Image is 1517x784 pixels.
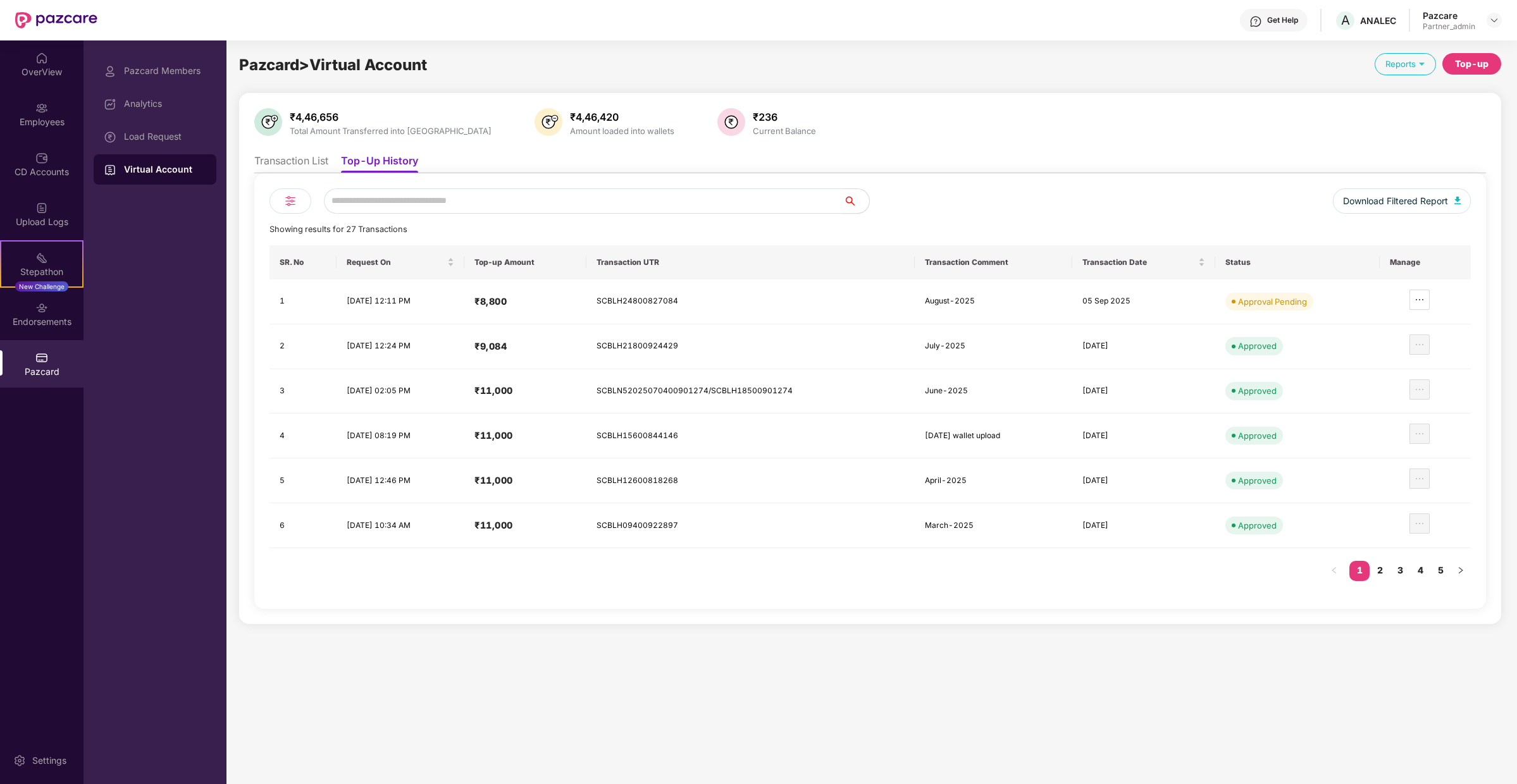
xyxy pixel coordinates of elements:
div: Approved [1238,384,1277,397]
img: svg+xml;base64,PHN2ZyB4bWxucz0iaHR0cDovL3d3dy53My5vcmcvMjAwMC9zdmciIHdpZHRoPSIxOSIgaGVpZ2h0PSIxOS... [1416,58,1428,70]
span: Transaction Date [1082,257,1196,267]
td: SCBLH15600844146 [586,413,915,458]
div: ₹4,46,420 [567,111,677,123]
img: svg+xml;base64,PHN2ZyBpZD0iRGFzaGJvYXJkIiB4bWxucz0iaHR0cDovL3d3dy53My5vcmcvMjAwMC9zdmciIHdpZHRoPS... [104,98,116,111]
a: 4 [1410,561,1430,580]
h4: ₹9,084 [474,340,576,353]
div: Approved [1238,340,1277,352]
th: Top-up Amount [464,245,586,279]
img: svg+xml;base64,PHN2ZyBpZD0iVXBsb2FkX0xvZ3MiIGRhdGEtbmFtZT0iVXBsb2FkIExvZ3MiIHhtbG5zPSJodHRwOi8vd3... [35,202,48,214]
span: Pazcard > Virtual Account [239,56,427,74]
span: search [843,196,869,206]
a: 5 [1430,561,1451,580]
span: left [1330,567,1338,574]
td: 4 [269,413,337,458]
img: svg+xml;base64,PHN2ZyB4bWxucz0iaHR0cDovL3d3dy53My5vcmcvMjAwMC9zdmciIHdpZHRoPSIyMSIgaGVpZ2h0PSIyMC... [35,252,48,264]
td: 1 [269,279,337,324]
td: [DATE] 02:05 PM [337,369,464,414]
div: Amount loaded into wallets [567,126,677,136]
a: 2 [1370,561,1390,580]
td: [DATE] 12:11 PM [337,279,464,324]
div: Pazcare [1423,9,1475,21]
img: svg+xml;base64,PHN2ZyBpZD0iQ0RfQWNjb3VudHMiIGRhdGEtbmFtZT0iQ0QgQWNjb3VudHMiIHhtbG5zPSJodHRwOi8vd3... [35,152,48,164]
td: [DATE] 10:34 AM [337,503,464,548]
div: ₹236 [750,111,819,123]
td: SCBLH21800924429 [586,324,915,369]
th: Status [1215,245,1380,279]
li: Previous Page [1324,561,1344,581]
div: Load Request [124,132,206,142]
h4: ₹11,000 [474,519,576,532]
li: Top-Up History [341,154,418,173]
div: June-2025 [925,385,1046,397]
li: 4 [1410,561,1430,581]
img: svg+xml;base64,PHN2ZyB4bWxucz0iaHR0cDovL3d3dy53My5vcmcvMjAwMC9zdmciIHdpZHRoPSIzNiIgaGVpZ2h0PSIzNi... [717,108,745,136]
th: Transaction Comment [915,245,1072,279]
td: [DATE] [1072,503,1215,548]
h4: ₹8,800 [474,295,576,308]
div: April-2025 [925,475,1046,487]
img: svg+xml;base64,PHN2ZyBpZD0iRHJvcGRvd24tMzJ4MzIiIHhtbG5zPSJodHRwOi8vd3d3LnczLm9yZy8yMDAwL3N2ZyIgd2... [1489,15,1499,25]
td: 2 [269,324,337,369]
td: [DATE] [1072,458,1215,503]
span: right [1457,567,1464,574]
th: Transaction Date [1072,245,1215,279]
td: 5 [269,458,337,503]
div: [DATE] wallet upload [925,430,1046,442]
td: [DATE] 12:46 PM [337,458,464,503]
img: svg+xml;base64,PHN2ZyBpZD0iSG9tZSIgeG1sbnM9Imh0dHA6Ly93d3cudzMub3JnLzIwMDAvc3ZnIiB3aWR0aD0iMjAiIG... [35,52,48,64]
img: svg+xml;base64,PHN2ZyB4bWxucz0iaHR0cDovL3d3dy53My5vcmcvMjAwMC9zdmciIHhtbG5zOnhsaW5rPSJodHRwOi8vd3... [535,108,562,136]
button: ellipsis [1409,290,1430,310]
div: Stepathon [1,266,82,278]
div: Pazcard Members [124,66,206,76]
div: July-2025 [925,340,1046,352]
td: [DATE] [1072,324,1215,369]
li: Next Page [1451,561,1471,581]
li: 3 [1390,561,1410,581]
td: SCBLH24800827084 [586,279,915,324]
img: svg+xml;base64,PHN2ZyBpZD0iUGF6Y2FyZCIgeG1sbnM9Imh0dHA6Ly93d3cudzMub3JnLzIwMDAvc3ZnIiB3aWR0aD0iMj... [35,352,48,364]
div: Reports [1375,53,1436,75]
button: ellipsis [1409,424,1430,444]
span: A [1341,13,1350,28]
span: Showing results for 27 Transactions [269,224,407,234]
div: Approved [1238,429,1277,442]
img: svg+xml;base64,PHN2ZyBpZD0iU2V0dGluZy0yMHgyMCIgeG1sbnM9Imh0dHA6Ly93d3cudzMub3JnLzIwMDAvc3ZnIiB3aW... [13,754,26,767]
div: Analytics [124,99,206,109]
span: ellipsis [1410,295,1429,305]
span: Download Filtered Report [1343,194,1448,208]
button: right [1451,561,1471,581]
td: SCBLN52025070400901274/SCBLH18500901274 [586,369,915,414]
button: search [843,188,870,214]
button: Download Filtered Report [1333,188,1471,214]
li: Transaction List [254,154,328,173]
td: [DATE] 08:19 PM [337,413,464,458]
h4: ₹11,000 [474,474,576,487]
td: 05 Sep 2025 [1072,279,1215,324]
div: Get Help [1267,15,1298,25]
button: ellipsis [1409,469,1430,489]
li: 5 [1430,561,1451,581]
div: New Challenge [15,281,68,291]
div: ANALEC [1360,15,1396,27]
img: svg+xml;base64,PHN2ZyBpZD0iSGVscC0zMngzMiIgeG1sbnM9Imh0dHA6Ly93d3cudzMub3JnLzIwMDAvc3ZnIiB3aWR0aD... [1249,15,1262,28]
td: SCBLH12600818268 [586,458,915,503]
img: svg+xml;base64,PHN2ZyB4bWxucz0iaHR0cDovL3d3dy53My5vcmcvMjAwMC9zdmciIHhtbG5zOnhsaW5rPSJodHRwOi8vd3... [1454,197,1461,204]
img: svg+xml;base64,PHN2ZyBpZD0iRW1wbG95ZWVzIiB4bWxucz0iaHR0cDovL3d3dy53My5vcmcvMjAwMC9zdmciIHdpZHRoPS... [35,102,48,114]
div: Current Balance [750,126,819,136]
button: ellipsis [1409,379,1430,400]
div: Partner_admin [1423,21,1475,32]
th: SR. No [269,245,337,279]
div: Top-up [1455,57,1489,71]
div: Approval Pending [1238,295,1307,308]
div: March-2025 [925,520,1046,532]
th: Transaction UTR [586,245,915,279]
img: svg+xml;base64,PHN2ZyB4bWxucz0iaHR0cDovL3d3dy53My5vcmcvMjAwMC9zdmciIHhtbG5zOnhsaW5rPSJodHRwOi8vd3... [254,108,282,136]
th: Request On [337,245,464,279]
img: svg+xml;base64,PHN2ZyBpZD0iTG9hZF9SZXF1ZXN0IiBkYXRhLW5hbWU9IkxvYWQgUmVxdWVzdCIgeG1sbnM9Imh0dHA6Ly... [104,131,116,144]
div: Approved [1238,519,1277,532]
img: New Pazcare Logo [15,12,97,28]
img: svg+xml;base64,PHN2ZyB4bWxucz0iaHR0cDovL3d3dy53My5vcmcvMjAwMC9zdmciIHdpZHRoPSIyNCIgaGVpZ2h0PSIyNC... [283,193,298,209]
th: Manage [1380,245,1471,279]
td: [DATE] [1072,369,1215,414]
